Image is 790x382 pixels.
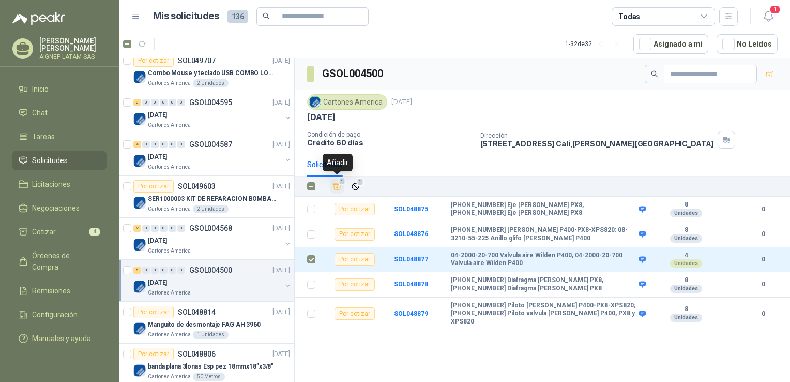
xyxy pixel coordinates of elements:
[133,155,146,167] img: Company Logo
[133,225,141,232] div: 2
[12,305,107,325] a: Configuración
[169,141,176,148] div: 0
[148,331,191,339] p: Cartones America
[32,226,56,238] span: Cotizar
[148,236,167,246] p: [DATE]
[394,256,428,263] a: SOL048877
[650,252,722,260] b: 4
[142,267,150,274] div: 0
[12,12,65,25] img: Logo peakr
[348,180,362,194] button: Ignorar
[12,246,107,277] a: Órdenes de Compra
[618,11,640,22] div: Todas
[272,349,290,359] p: [DATE]
[177,99,185,106] div: 0
[148,278,167,288] p: [DATE]
[133,54,174,67] div: Por cotizar
[133,197,146,209] img: Company Logo
[177,225,185,232] div: 0
[193,205,229,213] div: 2 Unidades
[178,308,216,316] p: SOL048814
[451,201,636,217] b: [PHONE_NUMBER] Eje [PERSON_NAME] PX8, [PHONE_NUMBER] Eje [PERSON_NAME] PX8
[119,176,294,218] a: Por cotizarSOL049603[DATE] Company LogoSER1000003 KIT DE REPARACION BOMBA WILDENCartones America2...
[160,267,168,274] div: 0
[272,56,290,66] p: [DATE]
[148,68,277,78] p: Combo Mouse y teclado USB COMBO LOGITECH MK120 TECLADO Y MOUSE ALAMBRICO PLUG-AND-PLAY USB GARANTIA
[394,205,428,213] a: SOL048875
[12,222,107,242] a: Cotizar4
[151,99,159,106] div: 0
[133,264,292,297] a: 5 0 0 0 0 0 GSOL004500[DATE] Company Logo[DATE]Cartones America
[335,253,375,266] div: Por cotizar
[148,247,191,255] p: Cartones America
[227,10,248,23] span: 136
[178,57,216,64] p: SOL049707
[169,99,176,106] div: 0
[189,141,232,148] p: GSOL004587
[749,280,778,289] b: 0
[32,83,49,95] span: Inicio
[12,198,107,218] a: Negociaciones
[133,267,141,274] div: 5
[12,329,107,348] a: Manuales y ayuda
[394,310,428,317] a: SOL048879
[148,79,191,87] p: Cartones America
[133,306,174,318] div: Por cotizar
[650,276,722,285] b: 8
[650,305,722,314] b: 8
[177,141,185,148] div: 0
[263,12,270,20] span: search
[307,131,472,138] p: Condición de pago
[133,96,292,129] a: 3 0 0 0 0 0 GSOL004595[DATE] Company Logo[DATE]Cartones America
[32,131,55,142] span: Tareas
[565,36,625,52] div: 1 - 32 de 32
[133,239,146,251] img: Company Logo
[178,350,216,358] p: SOL048806
[148,110,167,120] p: [DATE]
[148,373,191,381] p: Cartones America
[330,179,344,194] button: Añadir
[749,229,778,239] b: 0
[651,70,658,78] span: search
[193,373,225,381] div: 50 Metros
[133,99,141,106] div: 3
[480,132,714,139] p: Dirección
[32,309,78,320] span: Configuración
[148,163,191,171] p: Cartones America
[717,34,778,54] button: No Leídos
[133,71,146,83] img: Company Logo
[133,281,146,293] img: Company Logo
[133,364,146,377] img: Company Logo
[394,281,428,288] a: SOL048878
[272,266,290,275] p: [DATE]
[32,202,80,214] span: Negociaciones
[307,138,472,147] p: Crédito 60 días
[133,180,174,193] div: Por cotizar
[148,362,274,372] p: banda plana 3lonas Esp pez 18mmx18”x3/8"
[148,194,277,204] p: SER1000003 KIT DE REPARACION BOMBA WILDEN
[133,348,174,360] div: Por cotizar
[394,230,428,238] a: SOL048876
[670,285,702,293] div: Unidades
[272,307,290,317] p: [DATE]
[151,141,159,148] div: 0
[335,278,375,291] div: Por cotizar
[177,267,185,274] div: 0
[12,103,107,123] a: Chat
[670,314,702,322] div: Unidades
[119,50,294,92] a: Por cotizarSOL049707[DATE] Company LogoCombo Mouse y teclado USB COMBO LOGITECH MK120 TECLADO Y M...
[32,107,48,119] span: Chat
[189,267,232,274] p: GSOL004500
[769,5,781,14] span: 1
[759,7,778,26] button: 1
[89,228,100,236] span: 4
[451,226,636,242] b: [PHONE_NUMBER] [PERSON_NAME] P400-PX8-XPS820: 08-3210-55-225 Anillo glifo [PERSON_NAME] P400
[391,97,412,107] p: [DATE]
[650,201,722,209] b: 8
[322,66,385,82] h3: GSOL004500
[339,178,346,186] span: 1
[193,79,229,87] div: 2 Unidades
[12,174,107,194] a: Licitaciones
